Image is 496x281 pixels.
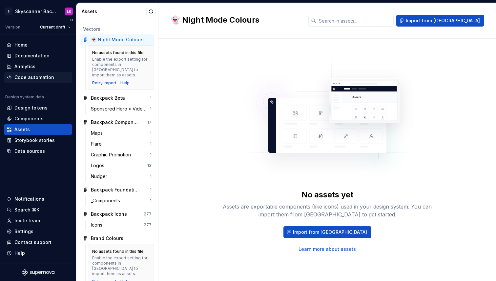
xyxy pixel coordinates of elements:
[67,15,76,25] button: Collapse sidebar
[80,209,154,219] a: Backpack Icons277
[150,174,152,179] div: 1
[5,94,44,100] div: Design system data
[14,74,54,81] div: Code automation
[150,198,152,203] div: 1
[91,151,134,158] div: Graphic Promotion
[222,203,432,218] div: Assets are exportable components (like icons) used in your design system. You can import them fro...
[92,57,150,78] div: Enable the export setting for components in [GEOGRAPHIC_DATA] to import them as assets.
[147,163,152,168] div: 13
[14,137,55,144] div: Storybook stories
[88,195,154,206] a: _Components1
[4,113,72,124] a: Components
[4,248,72,258] button: Help
[299,246,356,252] a: Learn more about assets
[150,130,152,136] div: 1
[14,115,44,122] div: Components
[4,135,72,146] a: Storybook stories
[80,34,154,45] a: 👻 Night Mode Colours
[91,197,123,204] div: _Components
[37,23,73,32] button: Current draft
[14,228,33,235] div: Settings
[4,215,72,226] a: Invite team
[83,26,152,32] div: Vectors
[1,4,75,18] button: SSkyscanner BackpackLK
[14,63,35,70] div: Analytics
[14,148,45,154] div: Data sources
[88,160,154,171] a: Logos13
[14,196,44,202] div: Notifications
[144,222,152,228] div: 277
[293,229,367,235] span: Import from [GEOGRAPHIC_DATA]
[14,217,40,224] div: Invite team
[316,15,394,27] input: Search in assets...
[4,205,72,215] button: Search ⌘K
[80,185,154,195] a: Backpack Foundations1
[40,25,65,30] span: Current draft
[91,187,140,193] div: Backpack Foundations
[170,15,300,25] h2: 👻 Night Mode Colours
[92,50,144,55] div: No assets found in this file
[301,190,353,200] div: No assets yet
[88,139,154,149] a: Flare1
[14,105,48,111] div: Design tokens
[88,150,154,160] a: Graphic Promotion1
[91,162,107,169] div: Logos
[150,152,152,157] div: 1
[67,9,71,14] div: LK
[92,255,150,276] div: Enable the export setting for components in [GEOGRAPHIC_DATA] to import them as assets.
[14,42,28,48] div: Home
[4,61,72,72] a: Analytics
[4,237,72,248] button: Contact support
[4,124,72,135] a: Assets
[91,173,110,180] div: Nudger
[91,95,125,101] div: Backpack Beta
[150,95,152,101] div: 1
[91,106,150,112] div: Sponsored Hero • Video 🚧
[4,226,72,237] a: Settings
[150,106,152,111] div: 1
[88,171,154,182] a: Nudger1
[91,141,104,147] div: Flare
[91,36,144,43] div: 👻 Night Mode Colours
[91,222,105,228] div: Icons
[150,141,152,147] div: 1
[80,117,154,128] a: Backpack Components17
[92,249,144,254] div: No assets found in this file
[150,187,152,192] div: 1
[88,128,154,138] a: Maps1
[4,103,72,113] a: Design tokens
[91,119,140,126] div: Backpack Components
[14,250,25,256] div: Help
[91,130,105,136] div: Maps
[144,211,152,217] div: 277
[406,17,480,24] span: Import from [GEOGRAPHIC_DATA]
[120,80,130,86] a: Help
[4,50,72,61] a: Documentation
[91,211,127,217] div: Backpack Icons
[92,80,116,86] button: Retry import
[396,15,484,27] button: Import from [GEOGRAPHIC_DATA]
[14,126,30,133] div: Assets
[5,8,12,15] div: S
[88,104,154,114] a: Sponsored Hero • Video 🚧1
[4,194,72,204] button: Notifications
[80,93,154,103] a: Backpack Beta1
[283,226,371,238] button: Import from [GEOGRAPHIC_DATA]
[4,72,72,83] a: Code automation
[5,25,20,30] div: Version
[91,235,123,242] div: Brand Colours
[14,239,52,246] div: Contact support
[22,269,54,276] svg: Supernova Logo
[15,8,57,15] div: Skyscanner Backpack
[88,220,154,230] a: Icons277
[80,233,154,244] a: Brand Colours
[14,207,39,213] div: Search ⌘K
[82,8,146,15] div: Assets
[4,40,72,50] a: Home
[4,146,72,156] a: Data sources
[147,120,152,125] div: 17
[14,52,50,59] div: Documentation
